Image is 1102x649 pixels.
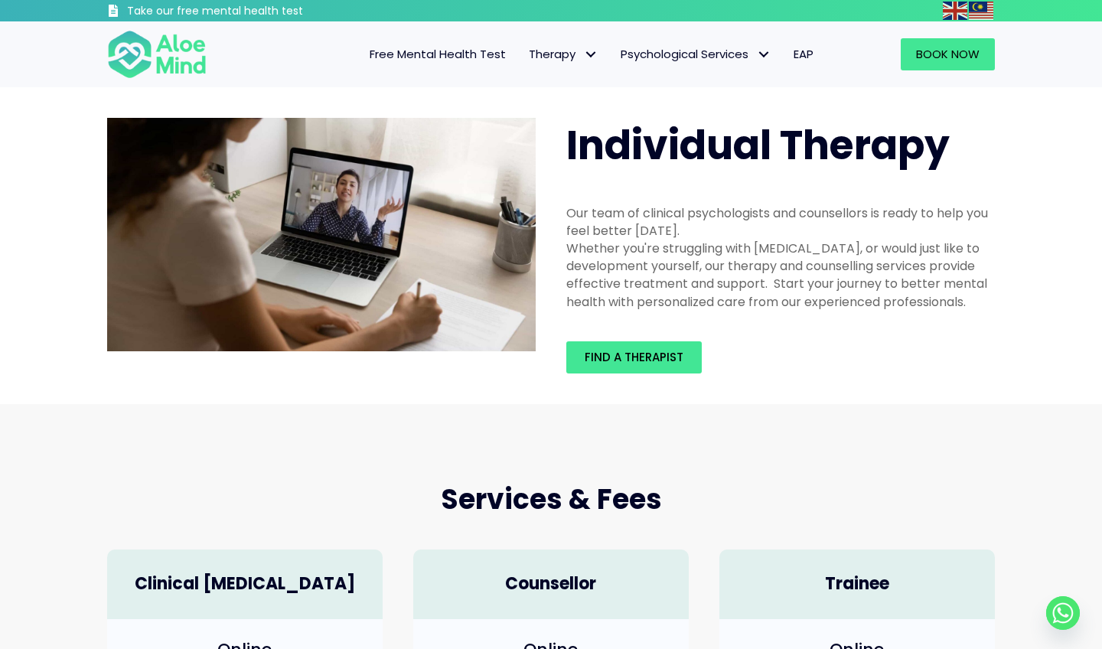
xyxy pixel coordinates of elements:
nav: Menu [227,38,825,70]
img: Therapy online individual [107,118,536,352]
div: Whether you're struggling with [MEDICAL_DATA], or would just like to development yourself, our th... [566,240,995,311]
a: Find a therapist [566,341,702,373]
span: Services & Fees [441,480,662,519]
a: Malay [969,2,995,19]
h3: Take our free mental health test [127,4,385,19]
a: EAP [782,38,825,70]
h4: Counsellor [429,572,673,596]
a: Take our free mental health test [107,4,385,21]
a: English [943,2,969,19]
span: Therapy: submenu [579,44,602,66]
a: Psychological ServicesPsychological Services: submenu [609,38,782,70]
a: Whatsapp [1046,596,1080,630]
span: Free Mental Health Test [370,46,506,62]
img: en [943,2,967,20]
h4: Trainee [735,572,980,596]
span: EAP [794,46,813,62]
a: Book Now [901,38,995,70]
a: Free Mental Health Test [358,38,517,70]
span: Psychological Services [621,46,771,62]
div: Our team of clinical psychologists and counsellors is ready to help you feel better [DATE]. [566,204,995,240]
img: ms [969,2,993,20]
span: Book Now [916,46,980,62]
span: Find a therapist [585,349,683,365]
h4: Clinical [MEDICAL_DATA] [122,572,367,596]
span: Psychological Services: submenu [752,44,774,66]
img: Aloe mind Logo [107,29,207,80]
span: Individual Therapy [566,117,950,173]
a: TherapyTherapy: submenu [517,38,609,70]
span: Therapy [529,46,598,62]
